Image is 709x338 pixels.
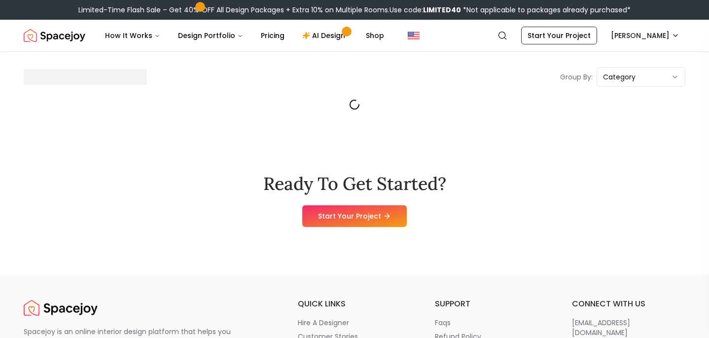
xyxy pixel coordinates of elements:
[97,26,168,45] button: How It Works
[461,5,631,15] span: *Not applicable to packages already purchased*
[605,27,685,44] button: [PERSON_NAME]
[253,26,292,45] a: Pricing
[298,298,411,310] h6: quick links
[24,26,85,45] img: Spacejoy Logo
[408,30,420,41] img: United States
[170,26,251,45] button: Design Portfolio
[572,318,685,338] a: [EMAIL_ADDRESS][DOMAIN_NAME]
[298,318,411,328] a: hire a designer
[435,298,548,310] h6: support
[521,27,597,44] a: Start Your Project
[560,72,593,82] p: Group By:
[263,174,446,193] h2: Ready To Get Started?
[294,26,356,45] a: AI Design
[302,205,407,227] a: Start Your Project
[24,26,85,45] a: Spacejoy
[97,26,392,45] nav: Main
[423,5,461,15] b: LIMITED40
[390,5,461,15] span: Use code:
[572,298,685,310] h6: connect with us
[24,298,98,318] a: Spacejoy
[24,20,685,51] nav: Global
[298,318,349,328] p: hire a designer
[435,318,451,328] p: faqs
[78,5,631,15] div: Limited-Time Flash Sale – Get 40% OFF All Design Packages + Extra 10% on Multiple Rooms.
[435,318,548,328] a: faqs
[358,26,392,45] a: Shop
[24,298,98,318] img: Spacejoy Logo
